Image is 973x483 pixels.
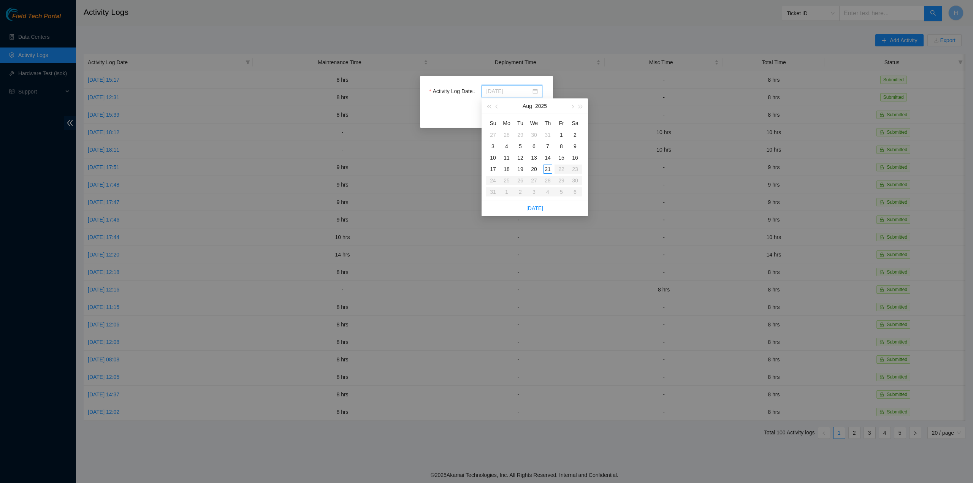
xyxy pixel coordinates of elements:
[541,152,555,163] td: 2025-08-14
[557,130,566,139] div: 1
[500,141,513,152] td: 2025-08-04
[527,163,541,175] td: 2025-08-20
[568,129,582,141] td: 2025-08-02
[555,117,568,129] th: Fr
[555,129,568,141] td: 2025-08-01
[488,165,498,174] div: 17
[557,142,566,151] div: 8
[527,141,541,152] td: 2025-08-06
[486,152,500,163] td: 2025-08-10
[429,85,478,97] label: Activity Log Date
[502,165,511,174] div: 18
[541,117,555,129] th: Th
[529,142,539,151] div: 6
[557,153,566,162] div: 15
[568,141,582,152] td: 2025-08-09
[543,165,552,174] div: 21
[500,152,513,163] td: 2025-08-11
[502,153,511,162] div: 11
[488,130,498,139] div: 27
[541,163,555,175] td: 2025-08-21
[527,117,541,129] th: We
[543,142,552,151] div: 7
[502,142,511,151] div: 4
[486,129,500,141] td: 2025-07-27
[488,153,498,162] div: 10
[543,130,552,139] div: 31
[516,130,525,139] div: 29
[486,141,500,152] td: 2025-08-03
[513,163,527,175] td: 2025-08-19
[500,163,513,175] td: 2025-08-18
[527,152,541,163] td: 2025-08-13
[502,130,511,139] div: 28
[513,129,527,141] td: 2025-07-29
[488,142,498,151] div: 3
[513,152,527,163] td: 2025-08-12
[568,117,582,129] th: Sa
[513,117,527,129] th: Tu
[570,130,580,139] div: 2
[555,152,568,163] td: 2025-08-15
[570,153,580,162] div: 16
[523,98,532,114] button: Aug
[568,152,582,163] td: 2025-08-16
[513,141,527,152] td: 2025-08-05
[529,165,539,174] div: 20
[500,129,513,141] td: 2025-07-28
[543,153,552,162] div: 14
[526,205,543,211] a: [DATE]
[516,153,525,162] div: 12
[516,165,525,174] div: 19
[570,142,580,151] div: 9
[527,129,541,141] td: 2025-07-30
[555,141,568,152] td: 2025-08-08
[541,141,555,152] td: 2025-08-07
[486,87,531,95] input: Activity Log Date
[486,163,500,175] td: 2025-08-17
[529,130,539,139] div: 30
[486,117,500,129] th: Su
[535,98,547,114] button: 2025
[529,153,539,162] div: 13
[516,142,525,151] div: 5
[500,117,513,129] th: Mo
[541,129,555,141] td: 2025-07-31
